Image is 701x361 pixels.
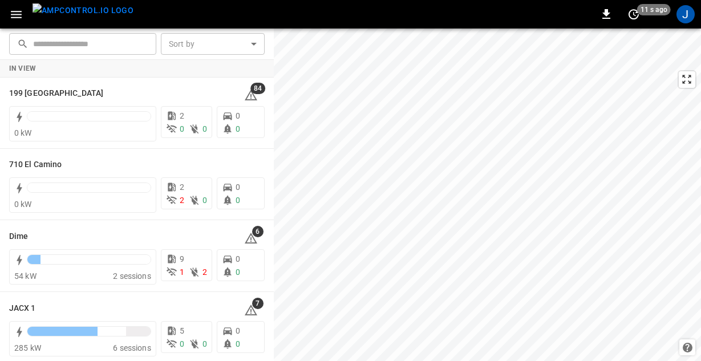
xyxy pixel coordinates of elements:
[9,64,37,72] strong: In View
[236,339,240,348] span: 0
[180,124,184,133] span: 0
[676,5,695,23] div: profile-icon
[9,87,103,100] h6: 199 Erie
[180,339,184,348] span: 0
[180,111,184,120] span: 2
[180,254,184,263] span: 9
[202,196,207,205] span: 0
[250,83,265,94] span: 84
[236,267,240,277] span: 0
[637,4,671,15] span: 11 s ago
[180,267,184,277] span: 1
[202,124,207,133] span: 0
[236,254,240,263] span: 0
[14,271,37,281] span: 54 kW
[14,343,41,352] span: 285 kW
[9,230,28,243] h6: Dime
[180,182,184,192] span: 2
[9,302,36,315] h6: JACX 1
[202,267,207,277] span: 2
[236,182,240,192] span: 0
[14,128,32,137] span: 0 kW
[180,196,184,205] span: 2
[9,159,62,171] h6: 710 El Camino
[202,339,207,348] span: 0
[252,298,264,309] span: 7
[625,5,643,23] button: set refresh interval
[113,271,151,281] span: 2 sessions
[236,196,240,205] span: 0
[14,200,32,209] span: 0 kW
[274,29,701,361] canvas: Map
[113,343,151,352] span: 6 sessions
[33,3,133,18] img: ampcontrol.io logo
[252,226,264,237] span: 6
[236,326,240,335] span: 0
[236,124,240,133] span: 0
[180,326,184,335] span: 5
[236,111,240,120] span: 0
